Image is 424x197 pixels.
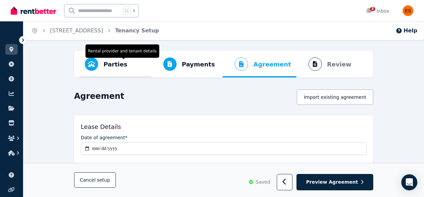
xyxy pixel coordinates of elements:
[401,174,417,190] div: Open Intercom Messenger
[396,27,417,35] button: Help
[253,60,291,69] span: Agreement
[133,8,135,13] span: k
[223,51,296,77] button: Agreement
[256,179,270,186] span: Saved
[151,51,220,77] button: Payments
[80,178,110,183] span: Cancel
[296,174,373,191] button: Preview Agreement
[306,179,358,186] span: Preview Agreement
[79,51,133,77] button: PartiesRental provider and tenant details
[370,7,375,11] span: 3
[74,91,124,102] h1: Agreement
[50,27,103,34] a: [STREET_ADDRESS]
[182,60,215,69] span: Payments
[366,8,389,14] div: Inbox
[103,60,127,69] span: Parties
[74,173,116,188] button: Cancelsetup
[85,44,159,58] span: Rental provider and tenant details
[81,134,128,141] label: Date of agreement*
[23,21,167,40] nav: Breadcrumb
[403,5,413,16] img: Evangeline Samoilov
[97,177,110,184] span: setup
[115,27,159,35] span: Tenancy Setup
[74,51,373,77] nav: Progress
[11,6,56,16] img: RentBetter
[297,89,373,105] button: Import existing agreement
[81,122,121,132] h5: Lease Details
